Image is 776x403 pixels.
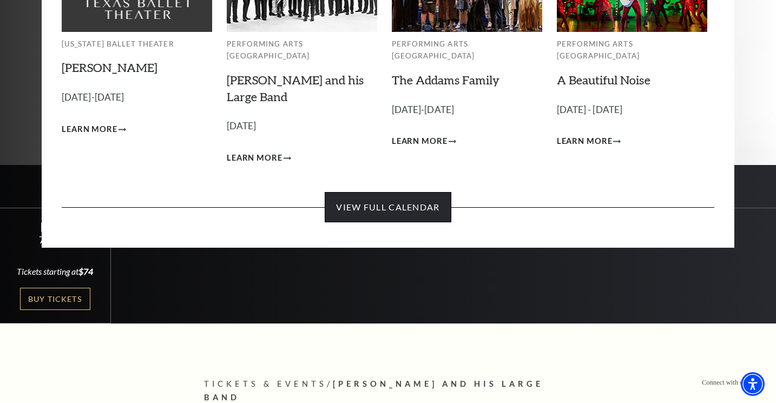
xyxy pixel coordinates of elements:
p: [DATE]-[DATE] [62,90,212,105]
span: Learn More [62,123,117,136]
span: Learn More [557,135,613,148]
a: The Addams Family [392,72,499,87]
a: [PERSON_NAME] [62,60,157,75]
p: [US_STATE] Ballet Theater [62,38,212,50]
a: Learn More Peter Pan [62,123,126,136]
p: [DATE]-[DATE] [392,102,542,118]
a: [PERSON_NAME] and his Large Band [227,72,364,104]
div: 7:30PM [13,235,97,245]
span: Tickets & Events [204,379,327,388]
p: Connect with us on [702,378,754,388]
a: Learn More The Addams Family [392,135,456,148]
p: Performing Arts [GEOGRAPHIC_DATA] [392,38,542,62]
div: [DATE] [13,221,97,233]
p: Performing Arts [GEOGRAPHIC_DATA] [227,38,377,62]
a: Buy Tickets [20,288,90,310]
p: [DATE] [227,118,377,134]
span: $74 [78,266,93,276]
span: Learn More [392,135,448,148]
a: Learn More Lyle Lovett and his Large Band [227,151,291,165]
span: [PERSON_NAME] and his Large Band [204,379,543,402]
div: Tickets starting at [13,266,97,278]
a: A Beautiful Noise [557,72,650,87]
a: View Full Calendar [325,192,451,222]
span: Learn More [227,151,282,165]
p: Performing Arts [GEOGRAPHIC_DATA] [557,38,707,62]
div: Accessibility Menu [741,372,765,396]
p: [DATE] - [DATE] [557,102,707,118]
a: Learn More A Beautiful Noise [557,135,621,148]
